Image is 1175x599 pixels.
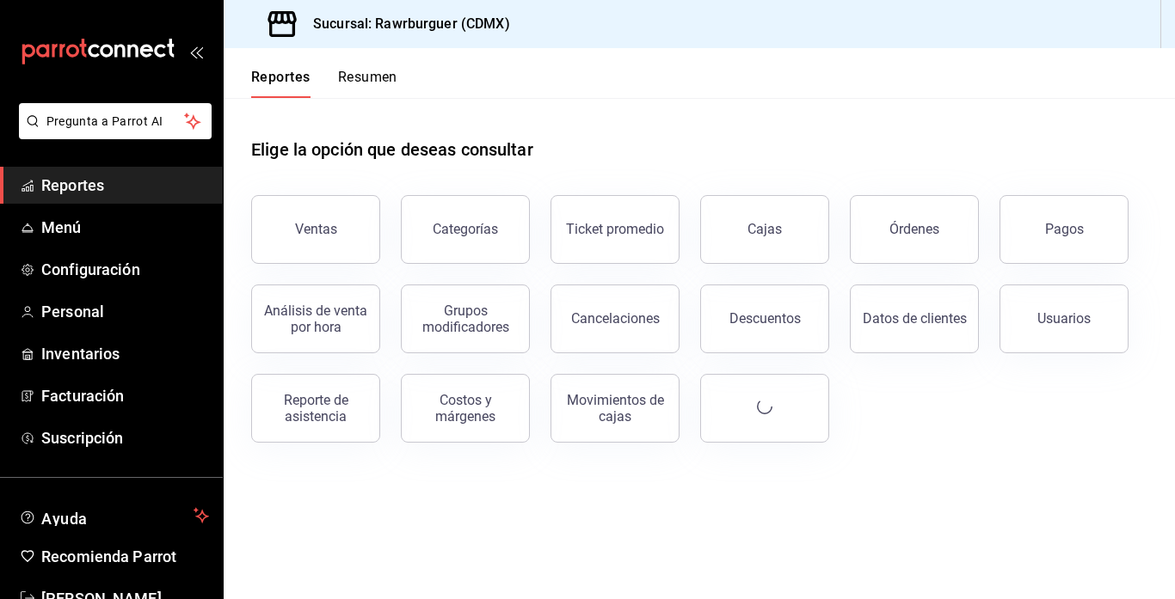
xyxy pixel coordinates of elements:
button: Grupos modificadores [401,284,530,353]
div: Grupos modificadores [412,303,519,335]
button: Usuarios [1000,284,1129,353]
span: Pregunta a Parrot AI [46,113,185,131]
div: Ticket promedio [566,221,664,237]
span: Configuración [41,258,209,281]
div: Cajas [747,221,782,237]
button: Ventas [251,195,380,264]
button: Reporte de asistencia [251,374,380,443]
button: Órdenes [850,195,979,264]
button: Pregunta a Parrot AI [19,103,212,139]
a: Pregunta a Parrot AI [12,125,212,143]
div: Costos y márgenes [412,392,519,425]
div: Pagos [1045,221,1084,237]
button: Datos de clientes [850,284,979,353]
div: Cancelaciones [571,310,660,327]
span: Menú [41,216,209,239]
button: Descuentos [700,284,829,353]
div: Datos de clientes [863,310,967,327]
div: Categorías [433,221,498,237]
div: Ventas [295,221,337,237]
span: Reportes [41,174,209,197]
div: Análisis de venta por hora [262,303,369,335]
span: Personal [41,300,209,323]
button: Costos y márgenes [401,374,530,443]
div: Movimientos de cajas [562,392,668,425]
button: Cancelaciones [551,284,680,353]
button: Ticket promedio [551,195,680,264]
button: Movimientos de cajas [551,374,680,443]
button: Pagos [1000,195,1129,264]
div: Órdenes [889,221,939,237]
div: Reporte de asistencia [262,392,369,425]
span: Facturación [41,384,209,407]
button: open_drawer_menu [189,45,203,58]
span: Inventarios [41,342,209,365]
span: Ayuda [41,505,187,526]
button: Cajas [700,195,829,264]
span: Recomienda Parrot [41,545,209,568]
button: Análisis de venta por hora [251,284,380,353]
div: Usuarios [1037,310,1091,327]
button: Reportes [251,69,311,98]
button: Resumen [338,69,397,98]
div: Descuentos [729,310,801,327]
h1: Elige la opción que deseas consultar [251,137,533,162]
span: Suscripción [41,426,209,449]
h3: Sucursal: Rawrburguer (CDMX) [299,14,510,34]
div: navigation tabs [251,69,397,98]
button: Categorías [401,195,530,264]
